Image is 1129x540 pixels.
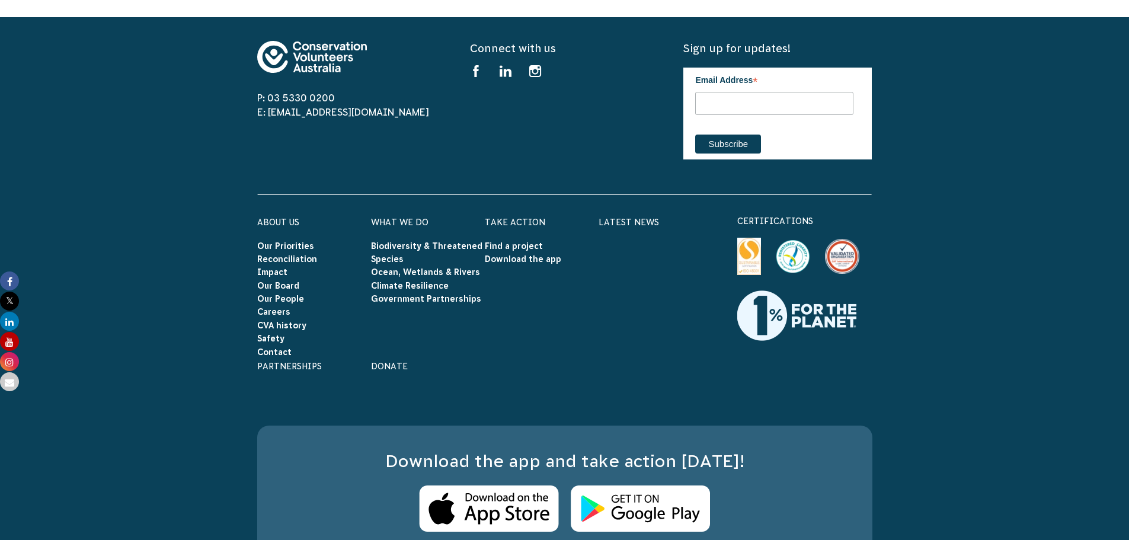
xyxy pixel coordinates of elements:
[257,41,367,73] img: logo-footer.svg
[257,362,322,371] a: Partnerships
[257,218,299,227] a: About Us
[257,107,429,117] a: E: [EMAIL_ADDRESS][DOMAIN_NAME]
[257,294,304,303] a: Our People
[257,92,335,103] a: P: 03 5330 0200
[571,485,710,532] img: Android Store Logo
[371,218,428,227] a: What We Do
[257,254,317,264] a: Reconciliation
[371,241,482,264] a: Biodiversity & Threatened Species
[257,267,287,277] a: Impact
[371,281,449,290] a: Climate Resilience
[737,214,872,228] p: certifications
[257,334,284,343] a: Safety
[371,294,481,303] a: Government Partnerships
[257,307,290,317] a: Careers
[485,254,561,264] a: Download the app
[683,41,872,56] h5: Sign up for updates!
[599,218,659,227] a: Latest News
[371,267,480,277] a: Ocean, Wetlands & Rivers
[281,449,849,474] h3: Download the app and take action [DATE]!
[695,68,853,90] label: Email Address
[257,241,314,251] a: Our Priorities
[695,135,761,154] input: Subscribe
[485,218,545,227] a: Take Action
[257,347,292,357] a: Contact
[470,41,658,56] h5: Connect with us
[257,281,299,290] a: Our Board
[371,362,408,371] a: Donate
[485,241,543,251] a: Find a project
[257,321,306,330] a: CVA history
[419,485,559,532] img: Apple Store Logo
